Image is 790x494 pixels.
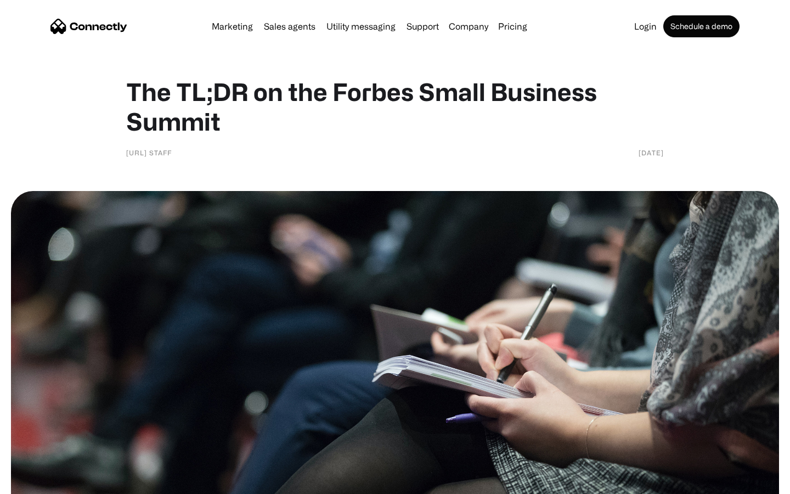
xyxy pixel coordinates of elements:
[322,22,400,31] a: Utility messaging
[207,22,257,31] a: Marketing
[22,475,66,490] ul: Language list
[449,19,488,34] div: Company
[630,22,661,31] a: Login
[126,77,664,136] h1: The TL;DR on the Forbes Small Business Summit
[494,22,532,31] a: Pricing
[126,147,172,158] div: [URL] Staff
[639,147,664,158] div: [DATE]
[259,22,320,31] a: Sales agents
[663,15,740,37] a: Schedule a demo
[402,22,443,31] a: Support
[11,475,66,490] aside: Language selected: English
